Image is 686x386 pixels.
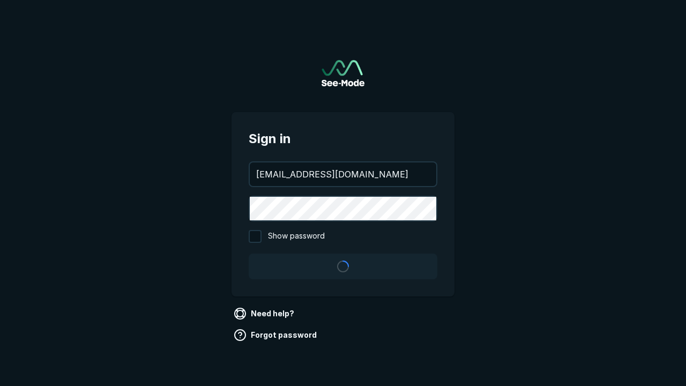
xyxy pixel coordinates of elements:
img: See-Mode Logo [322,60,364,86]
a: Forgot password [232,326,321,344]
a: Need help? [232,305,299,322]
span: Sign in [249,129,437,149]
span: Show password [268,230,325,243]
input: your@email.com [250,162,436,186]
a: Go to sign in [322,60,364,86]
